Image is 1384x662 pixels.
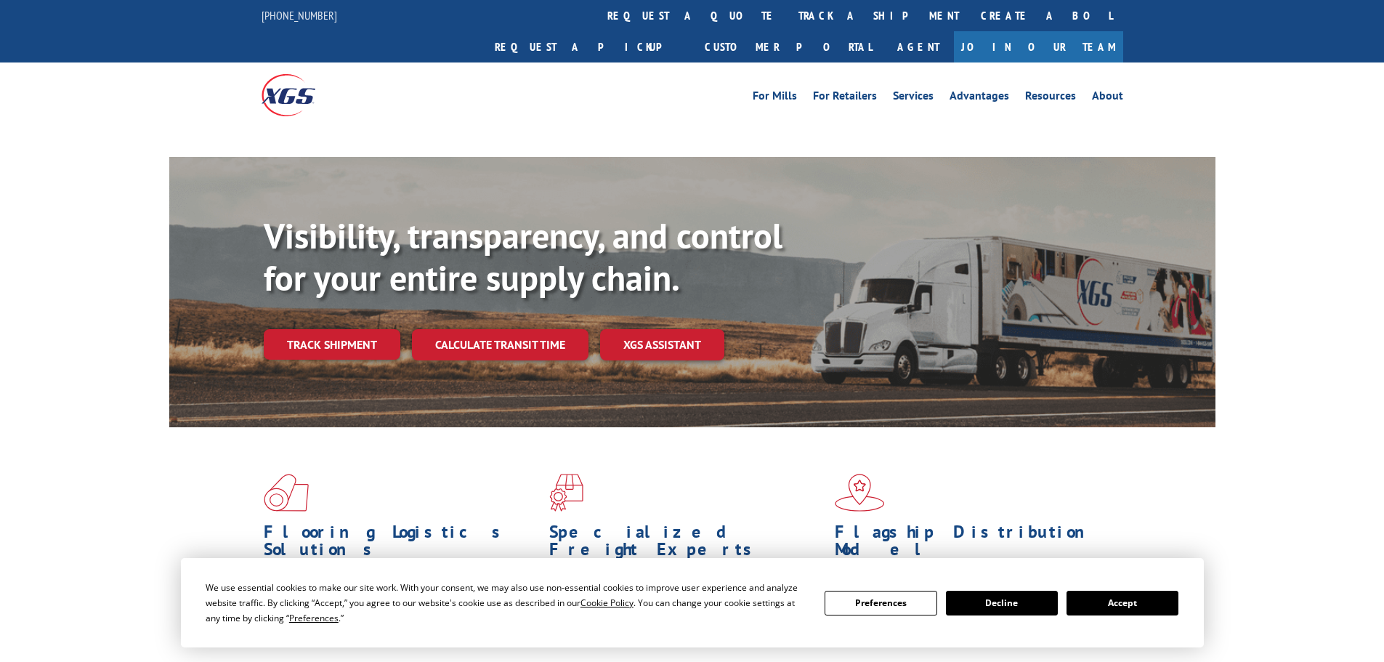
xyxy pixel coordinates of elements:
[950,90,1009,106] a: Advantages
[835,474,885,512] img: xgs-icon-flagship-distribution-model-red
[883,31,954,62] a: Agent
[694,31,883,62] a: Customer Portal
[549,474,583,512] img: xgs-icon-focused-on-flooring-red
[206,580,807,626] div: We use essential cookies to make our site work. With your consent, we may also use non-essential ...
[580,597,634,609] span: Cookie Policy
[262,8,337,23] a: [PHONE_NUMBER]
[753,90,797,106] a: For Mills
[264,474,309,512] img: xgs-icon-total-supply-chain-intelligence-red
[484,31,694,62] a: Request a pickup
[1092,90,1123,106] a: About
[549,523,824,565] h1: Specialized Freight Experts
[264,213,782,300] b: Visibility, transparency, and control for your entire supply chain.
[835,523,1109,565] h1: Flagship Distribution Model
[1025,90,1076,106] a: Resources
[825,591,936,615] button: Preferences
[954,31,1123,62] a: Join Our Team
[181,558,1204,647] div: Cookie Consent Prompt
[600,329,724,360] a: XGS ASSISTANT
[264,523,538,565] h1: Flooring Logistics Solutions
[813,90,877,106] a: For Retailers
[946,591,1058,615] button: Decline
[264,329,400,360] a: Track shipment
[1067,591,1178,615] button: Accept
[289,612,339,624] span: Preferences
[412,329,588,360] a: Calculate transit time
[893,90,934,106] a: Services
